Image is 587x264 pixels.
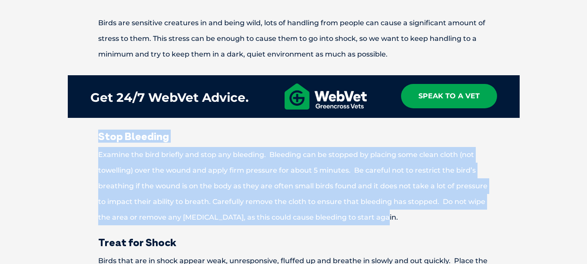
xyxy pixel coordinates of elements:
p: Birds are sensitive creatures in and being wild, lots of handling from people can cause a signifi... [68,15,520,62]
a: Speak To A Vet [401,84,497,108]
h3: Treat for Shock [68,237,520,247]
div: Get 24/7 WebVet Advice. [90,84,249,111]
img: GXV_WebVet_Horizontal_White.png [285,84,367,110]
p: Examine the bird briefly and stop any bleeding. Bleeding can be stopped by placing some clean clo... [68,147,520,225]
h3: Stop Bleeding [68,131,520,141]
